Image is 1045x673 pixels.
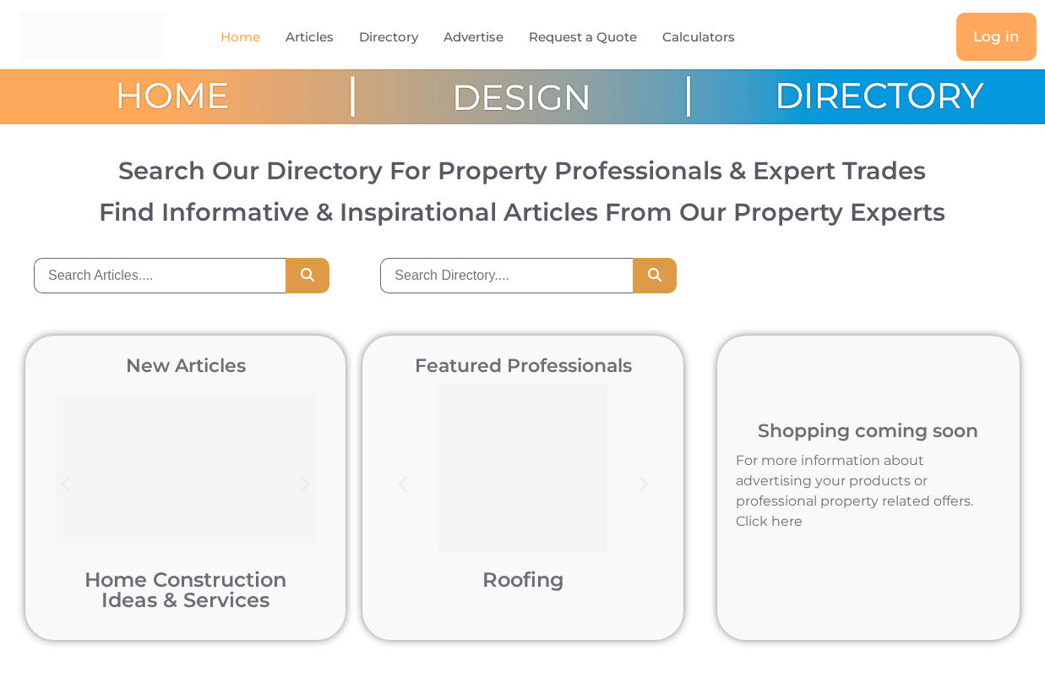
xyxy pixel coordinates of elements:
input: Search Directory.... [380,258,632,293]
button: Search [286,258,329,293]
p: For more information about advertising your products or professional property related offers. Cli... [736,451,1001,532]
a: Advertise [444,18,503,57]
a: Home [220,18,260,57]
button: Search [633,258,677,293]
a: Calculators [662,18,735,57]
a: Log in [956,13,1037,61]
div: Next [624,466,662,504]
h2: Shopping coming soon [726,422,1011,440]
a: Request a Quote [529,18,637,57]
span: Log in [973,30,1020,44]
a: Articles [286,18,334,57]
h2: New Articles [46,357,324,375]
h2: Featured Professionals [384,357,661,375]
h2: Search Our Directory For Property Professionals & Expert Trades [27,158,1018,183]
nav: Menu [214,18,779,57]
div: Previous [384,466,422,504]
div: Previous [46,466,84,504]
div: Next [286,466,324,504]
a: Roofing [482,567,564,592]
a: Home Construction Ideas & Services [84,567,286,612]
input: Search Articles.... [34,258,286,293]
a: Directory [359,18,418,57]
h3: Find Informative & Inspirational Articles From Our Property Experts [27,200,1018,224]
